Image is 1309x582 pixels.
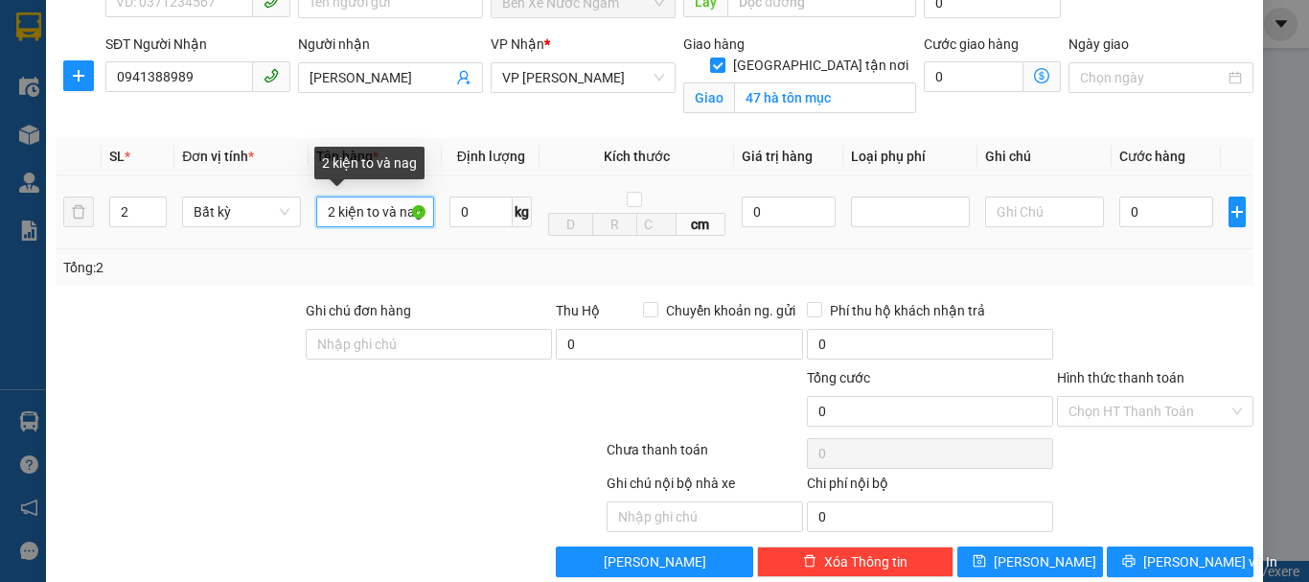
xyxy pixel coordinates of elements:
[924,61,1023,92] input: Cước giao hàng
[145,212,166,226] span: Decrease Value
[145,198,166,212] span: Increase Value
[734,82,916,113] input: Giao tận nơi
[179,47,801,71] li: Số [GEOGRAPHIC_DATA][PERSON_NAME], P. [GEOGRAPHIC_DATA]
[264,68,279,83] span: phone
[1229,204,1245,220] span: plus
[182,149,254,164] span: Đơn vị tính
[604,149,670,164] span: Kích thước
[924,36,1019,52] label: Cước giao hàng
[316,197,435,227] input: VD: Bàn, Ghế
[822,300,993,321] span: Phí thu hộ khách nhận trả
[807,473,1053,501] div: Chi phí nội bộ
[843,138,977,175] th: Loại phụ phí
[306,329,552,360] input: Ghi chú đơn hàng
[985,197,1104,227] input: Ghi Chú
[105,34,290,55] div: SĐT Người Nhận
[150,200,162,212] span: up
[24,24,120,120] img: logo.jpg
[456,70,471,85] span: user-add
[607,473,803,501] div: Ghi chú nội bộ nhà xe
[1034,68,1049,83] span: dollar-circle
[194,198,289,226] span: Bất kỳ
[683,36,745,52] span: Giao hàng
[63,257,507,278] div: Tổng: 2
[502,63,664,92] span: VP Hà Tĩnh
[994,551,1096,572] span: [PERSON_NAME]
[491,36,544,52] span: VP Nhận
[957,547,1104,577] button: save[PERSON_NAME]
[807,370,870,385] span: Tổng cước
[24,139,324,171] b: GỬI : Bến Xe Nước Ngầm
[64,68,93,83] span: plus
[803,554,816,570] span: delete
[725,55,916,76] span: [GEOGRAPHIC_DATA] tận nơi
[1122,554,1136,570] span: printer
[1119,149,1185,164] span: Cước hàng
[636,213,677,236] input: C
[1229,197,1246,227] button: plus
[556,547,752,577] button: [PERSON_NAME]
[742,197,836,227] input: 0
[314,147,425,179] div: 2 kiện to và nag
[556,303,600,318] span: Thu Hộ
[683,82,734,113] span: Giao
[1107,547,1253,577] button: printer[PERSON_NAME] và In
[973,554,986,570] span: save
[306,303,411,318] label: Ghi chú đơn hàng
[63,197,94,227] button: delete
[1080,67,1225,88] input: Ngày giao
[757,547,953,577] button: deleteXóa Thông tin
[457,149,525,164] span: Định lượng
[513,197,532,227] span: kg
[1057,370,1184,385] label: Hình thức thanh toán
[605,439,805,473] div: Chưa thanh toán
[179,71,801,95] li: Hotline: 0981127575, 0981347575, 19009067
[742,149,813,164] span: Giá trị hàng
[548,213,593,236] input: D
[63,60,94,91] button: plus
[298,34,483,55] div: Người nhận
[977,138,1112,175] th: Ghi chú
[1068,36,1129,52] label: Ngày giao
[604,551,706,572] span: [PERSON_NAME]
[607,501,803,532] input: Nhập ghi chú
[109,149,125,164] span: SL
[677,213,725,236] span: cm
[150,214,162,225] span: down
[592,213,637,236] input: R
[824,551,907,572] span: Xóa Thông tin
[1143,551,1277,572] span: [PERSON_NAME] và In
[658,300,803,321] span: Chuyển khoản ng. gửi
